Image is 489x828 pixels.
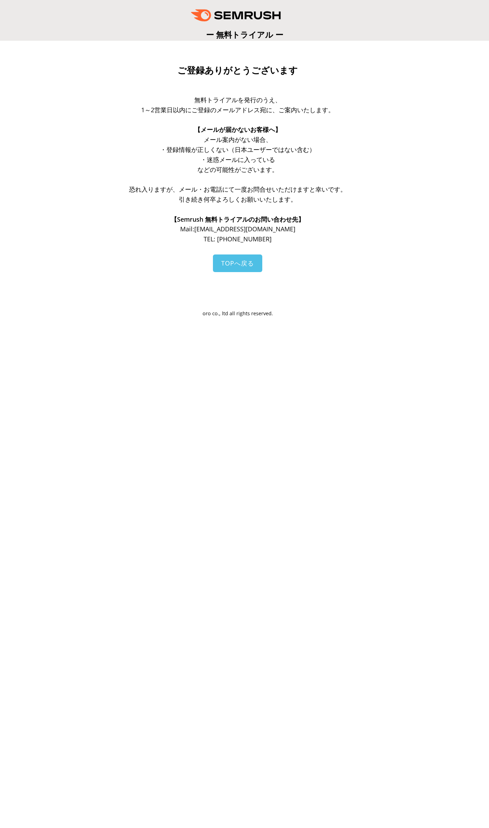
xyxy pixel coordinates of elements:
[160,145,315,154] span: ・登録情報が正しくない（日本ユーザーではない含む）
[194,96,281,104] span: 無料トライアルを発行のうえ、
[204,135,272,144] span: メール案内がない場合、
[203,310,273,317] span: oro co., ltd all rights reserved.
[206,29,283,40] span: ー 無料トライアル ー
[179,195,297,203] span: 引き続き何卒よろしくお願いいたします。
[213,254,262,272] a: TOPへ戻る
[177,65,298,76] span: ご登録ありがとうございます
[180,225,295,233] span: Mail: [EMAIL_ADDRESS][DOMAIN_NAME]
[201,155,275,164] span: ・迷惑メールに入っている
[194,125,281,134] span: 【メールが届かないお客様へ】
[204,235,272,243] span: TEL: [PHONE_NUMBER]
[129,185,346,193] span: 恐れ入りますが、メール・お電話にて一度お問合せいただけますと幸いです。
[141,106,334,114] span: 1～2営業日以内にご登録のメールアドレス宛に、ご案内いたします。
[171,215,304,223] span: 【Semrush 無料トライアルのお問い合わせ先】
[197,165,278,174] span: などの可能性がございます。
[221,259,254,267] span: TOPへ戻る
